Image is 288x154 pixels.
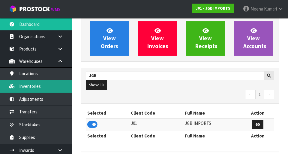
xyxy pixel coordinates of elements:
[241,131,274,141] th: Action
[264,6,277,12] span: Kumari
[183,118,241,131] td: JGB IMPORTS
[129,118,183,131] td: J01
[9,5,16,13] img: cube-alt.png
[250,6,263,12] span: Meena
[129,131,183,141] th: Client Code
[195,27,217,50] span: View Receipts
[86,90,274,100] nav: Page navigation
[51,7,60,12] small: WMS
[129,108,183,118] th: Client Code
[138,21,177,56] a: ViewInvoices
[86,108,129,118] th: Selected
[234,21,273,56] a: ViewAccounts
[243,27,266,50] span: View Accounts
[101,27,118,50] span: View Orders
[245,90,256,100] a: ←
[86,71,264,80] input: Search clients
[86,131,129,141] th: Selected
[19,5,50,13] span: ProStock
[90,21,129,56] a: ViewOrders
[192,4,234,13] a: J01 - JGB IMPORTS
[86,80,107,90] button: Show: 10
[186,21,225,56] a: ViewReceipts
[147,27,168,50] span: View Invoices
[241,108,274,118] th: Action
[183,108,241,118] th: Full Name
[264,90,274,100] a: →
[255,90,264,100] a: 1
[196,6,230,11] strong: J01 - JGB IMPORTS
[183,131,241,141] th: Full Name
